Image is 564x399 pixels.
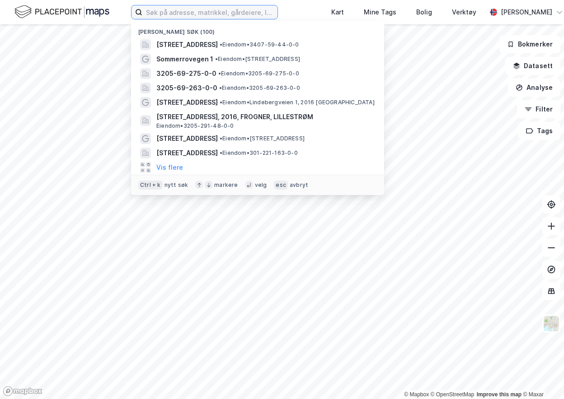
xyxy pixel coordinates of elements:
[364,7,396,18] div: Mine Tags
[138,181,163,190] div: Ctrl + k
[499,35,560,53] button: Bokmerker
[219,84,300,92] span: Eiendom • 3205-69-263-0-0
[508,79,560,97] button: Analyse
[142,5,277,19] input: Søk på adresse, matrikkel, gårdeiere, leietakere eller personer
[274,181,288,190] div: esc
[214,181,238,189] div: markere
[164,181,188,189] div: nytt søk
[477,391,522,398] a: Improve this map
[220,41,299,48] span: Eiendom • 3407-59-44-0-0
[218,70,221,77] span: •
[156,133,218,144] span: [STREET_ADDRESS]
[220,149,222,156] span: •
[501,7,552,18] div: [PERSON_NAME]
[156,54,213,65] span: Sommerrovegen 1
[416,7,432,18] div: Bolig
[156,162,183,173] button: Vis flere
[156,148,218,158] span: [STREET_ADDRESS]
[331,7,344,18] div: Kart
[220,149,298,157] span: Eiendom • 301-221-163-0-0
[220,99,222,106] span: •
[156,122,234,130] span: Eiendom • 3205-291-48-0-0
[519,356,564,399] iframe: Chat Widget
[156,39,218,50] span: [STREET_ADDRESS]
[220,135,305,142] span: Eiendom • [STREET_ADDRESS]
[220,41,222,48] span: •
[431,391,475,398] a: OpenStreetMap
[218,70,299,77] span: Eiendom • 3205-69-275-0-0
[290,181,308,189] div: avbryt
[220,135,222,142] span: •
[220,99,375,106] span: Eiendom • Lindebergveien 1, 2016 [GEOGRAPHIC_DATA]
[215,56,300,63] span: Eiendom • [STREET_ADDRESS]
[543,315,560,332] img: Z
[519,356,564,399] div: Kontrollprogram for chat
[255,181,267,189] div: velg
[518,122,560,140] button: Tags
[156,68,216,79] span: 3205-69-275-0-0
[517,100,560,118] button: Filter
[156,97,218,108] span: [STREET_ADDRESS]
[131,21,384,37] div: [PERSON_NAME] søk (100)
[404,391,429,398] a: Mapbox
[505,57,560,75] button: Datasett
[215,56,218,62] span: •
[452,7,476,18] div: Verktøy
[14,4,109,20] img: logo.f888ab2527a4732fd821a326f86c7f29.svg
[156,111,373,122] span: [STREET_ADDRESS], 2016, FROGNER, LILLESTRØM
[156,83,217,93] span: 3205-69-263-0-0
[219,84,222,91] span: •
[3,386,42,396] a: Mapbox homepage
